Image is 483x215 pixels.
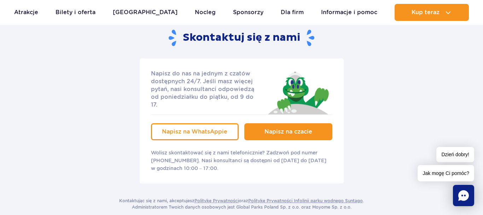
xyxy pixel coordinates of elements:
button: Kup teraz [395,4,469,21]
p: Napisz do nas na jednym z czatów dostępnych 24/7. Jeśli masz więcej pytań, nasi konsultanci odpow... [151,70,261,109]
a: Informacje i pomoc [321,4,377,21]
span: Kup teraz [412,9,440,16]
a: Dla firm [281,4,304,21]
img: Jay [263,70,332,114]
a: Sponsorzy [233,4,263,21]
a: Napisz na WhatsAppie [151,123,239,140]
h2: Skontaktuj się z nami [169,29,314,47]
p: Kontaktując się z nami, akceptujesz oraz . Administratorem Twoich danych osobowych jest Global Pa... [119,198,364,210]
p: Wolisz skontaktować się z nami telefonicznie? Zadzwoń pod numer [PHONE_NUMBER]. Nasi konsultanci ... [151,149,332,172]
a: Atrakcje [14,4,38,21]
span: Jak mogę Ci pomóc? [418,165,474,181]
span: Napisz na WhatsAppie [162,128,227,135]
a: Napisz na czacie [244,123,332,140]
a: Bilety i oferta [56,4,95,21]
span: Napisz na czacie [264,128,312,135]
span: Dzień dobry! [436,147,474,162]
a: Nocleg [195,4,216,21]
a: Politykę Prywatności Infolinii parku wodnego Suntago [248,198,363,203]
div: Chat [453,185,474,206]
a: [GEOGRAPHIC_DATA] [113,4,178,21]
a: Politykę Prywatności [194,198,239,203]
